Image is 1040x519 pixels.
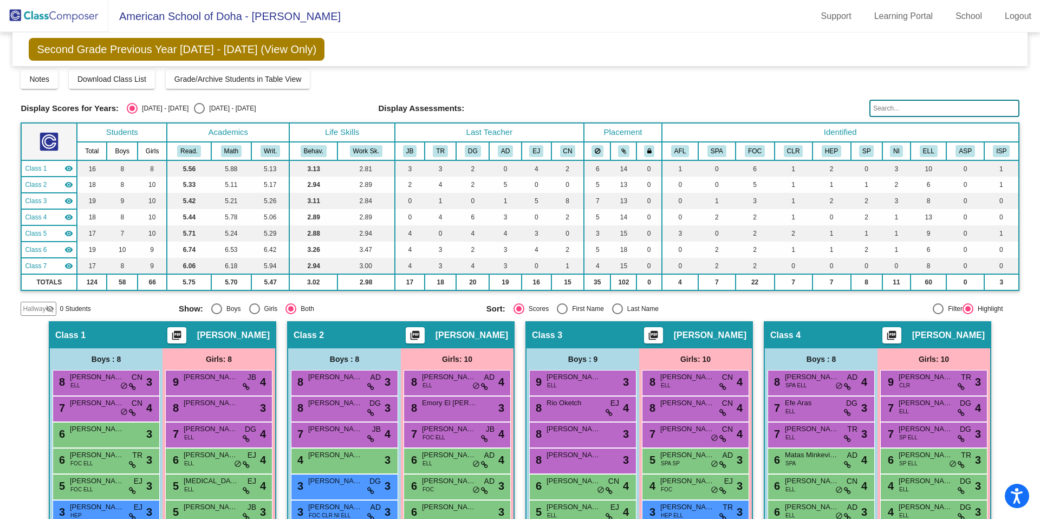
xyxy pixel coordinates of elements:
td: 2 [698,209,736,225]
td: 2 [851,193,882,209]
td: 5.75 [167,274,211,290]
mat-icon: picture_as_pdf [170,330,183,345]
span: Grade/Archive Students in Table View [174,75,302,83]
th: Total [77,142,107,160]
td: 2 [851,242,882,258]
td: 0 [812,258,851,274]
th: Arabic Foreign Language [662,142,698,160]
td: 5.71 [167,225,211,242]
td: 3 [522,225,551,242]
button: SP [859,145,874,157]
th: Tammy Redd [425,142,456,160]
button: Grade/Archive Students in Table View [166,69,310,89]
td: 3 [489,258,521,274]
td: 1 [698,193,736,209]
td: Renee Alexander - No Class Name [21,225,77,242]
th: Placement [584,123,662,142]
td: 4 [489,225,521,242]
td: 0 [662,193,698,209]
td: 4 [395,225,425,242]
mat-icon: visibility [64,245,73,254]
td: TOTALS [21,274,77,290]
button: Notes [21,69,58,89]
button: ISP [993,145,1010,157]
td: 1 [662,160,698,177]
td: 4 [395,242,425,258]
td: 0 [851,160,882,177]
a: Logout [996,8,1040,25]
td: 0 [662,242,698,258]
td: 10 [107,242,138,258]
td: 1 [984,177,1018,193]
td: 6 [584,160,610,177]
td: James Dacosta - No Class Name [21,209,77,225]
td: 8 [107,160,138,177]
td: 0 [522,258,551,274]
td: 0 [984,209,1018,225]
td: 0 [946,225,984,242]
td: 2 [736,258,775,274]
th: Focus concerns [736,142,775,160]
td: 8 [107,177,138,193]
td: 18 [610,242,636,258]
td: 5.29 [251,225,290,242]
td: 18 [425,274,456,290]
td: 6 [456,209,489,225]
td: 1 [775,242,812,258]
td: 4 [395,258,425,274]
span: Display Scores for Years: [21,103,119,113]
td: 1 [775,193,812,209]
span: Download Class List [77,75,146,83]
td: 1 [984,225,1018,242]
th: Elizabeth Jaffar [522,142,551,160]
th: Boys [107,142,138,160]
td: 1 [551,258,584,274]
td: 1 [882,225,911,242]
td: 5.47 [251,274,290,290]
td: 5.70 [211,274,251,290]
td: 3.11 [289,193,337,209]
td: 6 [911,177,946,193]
td: 1 [812,242,851,258]
td: 2.88 [289,225,337,242]
td: 2 [736,242,775,258]
td: 0 [984,258,1018,274]
td: 2.98 [337,274,395,290]
a: Learning Portal [866,8,942,25]
span: Class 4 [25,212,47,222]
td: 5 [489,177,521,193]
button: Print Students Details [644,327,663,343]
button: Print Students Details [167,327,186,343]
td: 2.81 [337,160,395,177]
th: Parent is Staff Member [851,142,882,160]
td: 0 [882,258,911,274]
td: 2.94 [289,177,337,193]
td: 4 [456,258,489,274]
td: 8 [138,160,167,177]
td: 1 [851,225,882,242]
td: 0 [946,193,984,209]
td: 1 [882,209,911,225]
input: Search... [869,100,1019,117]
td: 2 [551,242,584,258]
span: Class 3 [25,196,47,206]
td: 0 [812,209,851,225]
td: 2 [736,225,775,242]
td: 17 [77,258,107,274]
td: 19 [77,193,107,209]
td: 0 [522,209,551,225]
button: Behav. [301,145,327,157]
span: Notes [29,75,49,83]
span: Class 7 [25,261,47,271]
td: 1 [489,193,521,209]
td: 13 [610,177,636,193]
td: 5.13 [251,160,290,177]
td: 2 [736,209,775,225]
td: 0 [698,177,736,193]
td: 1 [984,160,1018,177]
td: 17 [77,225,107,242]
mat-icon: visibility [64,180,73,189]
td: 3 [425,258,456,274]
th: Christal Nicolai [551,142,584,160]
td: 1 [775,177,812,193]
